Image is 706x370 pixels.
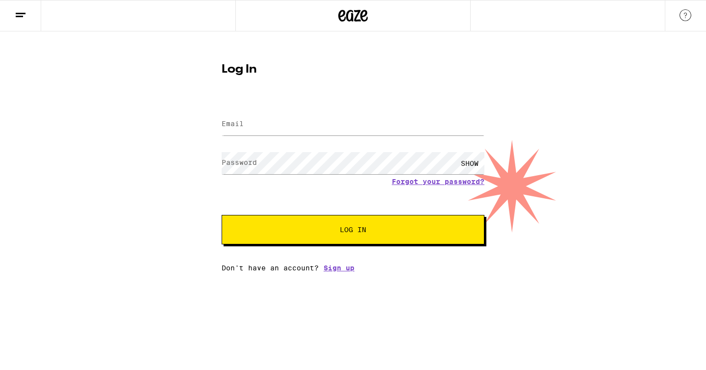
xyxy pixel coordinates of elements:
[324,264,354,272] a: Sign up
[222,64,484,76] h1: Log In
[222,120,244,128] label: Email
[222,215,484,244] button: Log In
[340,226,366,233] span: Log In
[222,264,484,272] div: Don't have an account?
[222,159,257,166] label: Password
[222,113,484,135] input: Email
[455,152,484,174] div: SHOW
[392,178,484,185] a: Forgot your password?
